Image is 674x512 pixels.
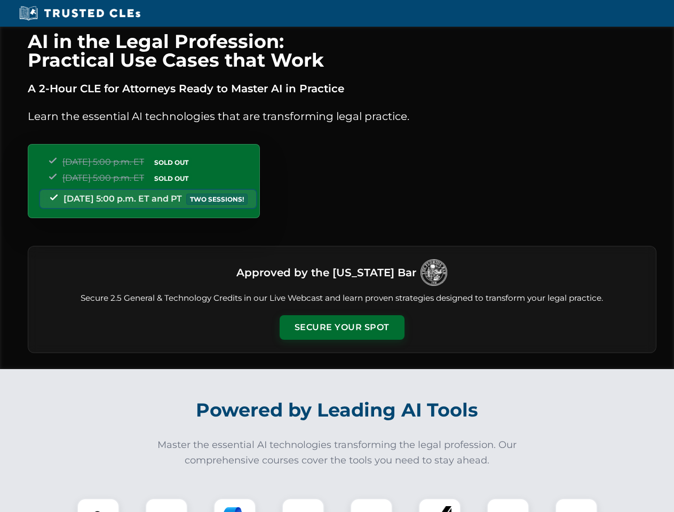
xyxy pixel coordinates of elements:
p: Secure 2.5 General & Technology Credits in our Live Webcast and learn proven strategies designed ... [41,292,643,305]
p: Learn the essential AI technologies that are transforming legal practice. [28,108,656,125]
h3: Approved by the [US_STATE] Bar [236,263,416,282]
span: SOLD OUT [150,173,192,184]
p: A 2-Hour CLE for Attorneys Ready to Master AI in Practice [28,80,656,97]
span: SOLD OUT [150,157,192,168]
img: Logo [421,259,447,286]
span: [DATE] 5:00 p.m. ET [62,157,144,167]
img: Trusted CLEs [16,5,144,21]
span: [DATE] 5:00 p.m. ET [62,173,144,183]
button: Secure Your Spot [280,315,405,340]
p: Master the essential AI technologies transforming the legal profession. Our comprehensive courses... [150,437,524,468]
h1: AI in the Legal Profession: Practical Use Cases that Work [28,32,656,69]
h2: Powered by Leading AI Tools [42,391,633,429]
